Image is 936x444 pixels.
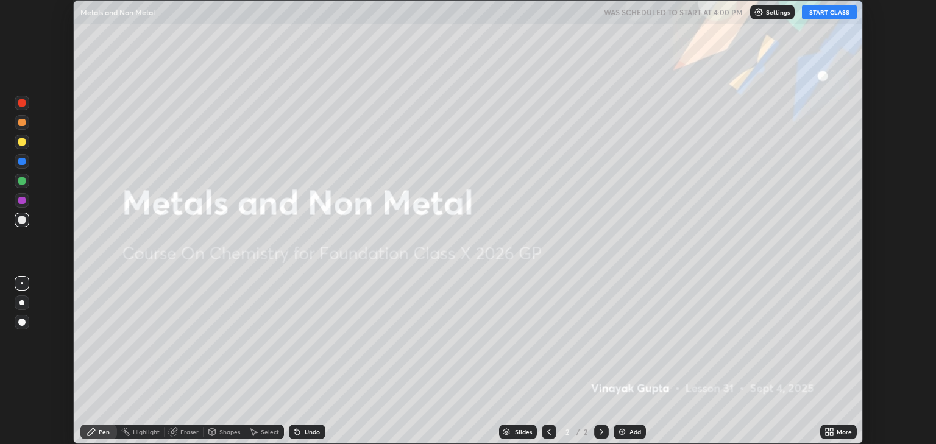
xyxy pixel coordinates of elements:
h5: WAS SCHEDULED TO START AT 4:00 PM [604,7,743,18]
div: 2 [561,428,573,435]
div: Select [261,429,279,435]
div: / [576,428,580,435]
div: Slides [515,429,532,435]
button: START CLASS [802,5,857,19]
div: Undo [305,429,320,435]
img: class-settings-icons [754,7,764,17]
div: Add [629,429,641,435]
div: More [837,429,852,435]
div: Shapes [219,429,240,435]
img: add-slide-button [617,427,627,437]
p: Metals and Non Metal [80,7,155,17]
div: Pen [99,429,110,435]
div: Eraser [180,429,199,435]
div: 2 [582,426,589,437]
p: Settings [766,9,790,15]
div: Highlight [133,429,160,435]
